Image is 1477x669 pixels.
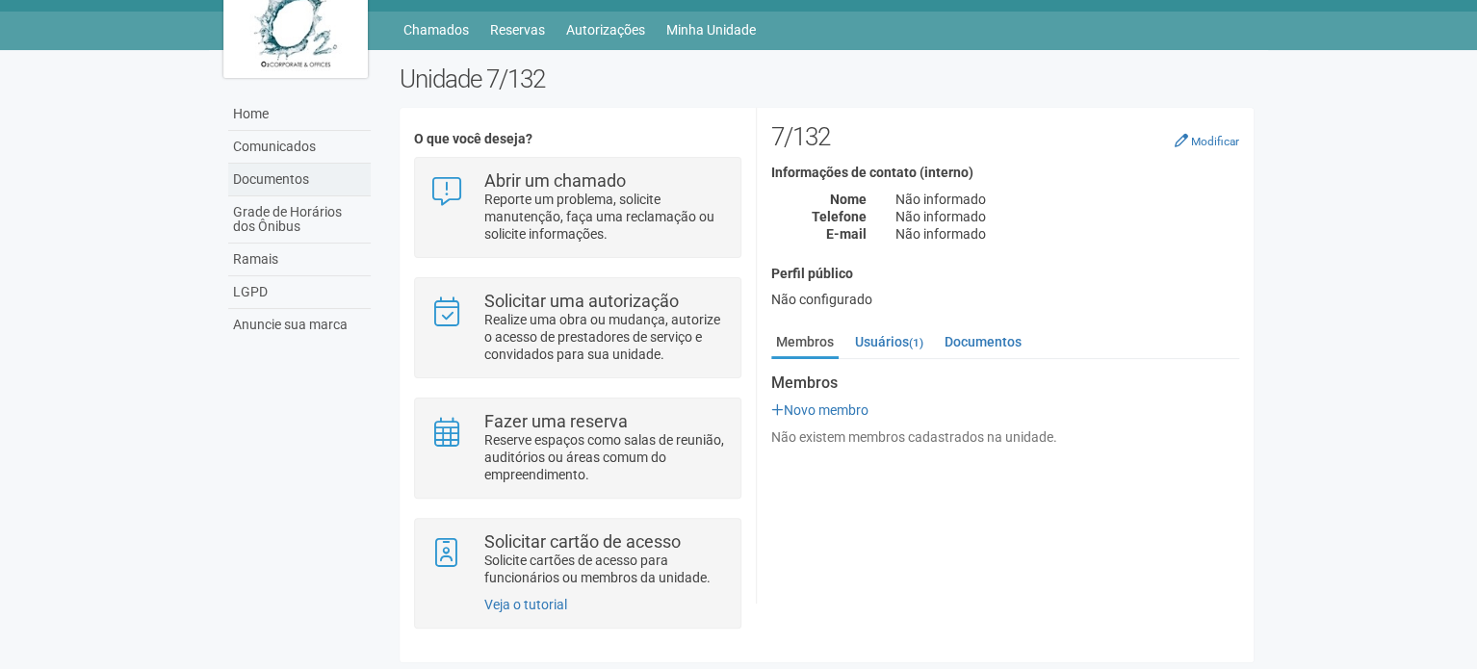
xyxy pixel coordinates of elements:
[400,64,1254,93] h2: Unidade 7/132
[228,98,371,131] a: Home
[228,131,371,164] a: Comunicados
[881,208,1254,225] div: Não informado
[484,170,626,191] strong: Abrir um chamado
[429,293,725,363] a: Solicitar uma autorização Realize uma obra ou mudança, autorize o acesso de prestadores de serviç...
[826,226,867,242] strong: E-mail
[228,244,371,276] a: Ramais
[429,413,725,483] a: Fazer uma reserva Reserve espaços como salas de reunião, auditórios ou áreas comum do empreendime...
[484,311,726,363] p: Realize uma obra ou mudança, autorize o acesso de prestadores de serviço e convidados para sua un...
[771,428,1239,446] div: Não existem membros cadastrados na unidade.
[771,166,1239,180] h4: Informações de contato (interno)
[484,291,679,311] strong: Solicitar uma autorização
[228,196,371,244] a: Grade de Horários dos Ônibus
[403,16,469,43] a: Chamados
[1191,135,1239,148] small: Modificar
[830,192,867,207] strong: Nome
[484,597,567,612] a: Veja o tutorial
[429,172,725,243] a: Abrir um chamado Reporte um problema, solicite manutenção, faça uma reclamação ou solicite inform...
[771,291,1239,308] div: Não configurado
[228,164,371,196] a: Documentos
[490,16,545,43] a: Reservas
[940,327,1026,356] a: Documentos
[228,276,371,309] a: LGPD
[429,533,725,586] a: Solicitar cartão de acesso Solicite cartões de acesso para funcionários ou membros da unidade.
[666,16,756,43] a: Minha Unidade
[484,552,726,586] p: Solicite cartões de acesso para funcionários ou membros da unidade.
[850,327,928,356] a: Usuários(1)
[771,267,1239,281] h4: Perfil público
[771,402,868,418] a: Novo membro
[484,531,681,552] strong: Solicitar cartão de acesso
[881,225,1254,243] div: Não informado
[771,122,1239,151] h2: 7/132
[812,209,867,224] strong: Telefone
[484,411,628,431] strong: Fazer uma reserva
[909,336,923,349] small: (1)
[484,191,726,243] p: Reporte um problema, solicite manutenção, faça uma reclamação ou solicite informações.
[1175,133,1239,148] a: Modificar
[566,16,645,43] a: Autorizações
[484,431,726,483] p: Reserve espaços como salas de reunião, auditórios ou áreas comum do empreendimento.
[771,327,839,359] a: Membros
[881,191,1254,208] div: Não informado
[771,374,1239,392] strong: Membros
[228,309,371,341] a: Anuncie sua marca
[414,132,740,146] h4: O que você deseja?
